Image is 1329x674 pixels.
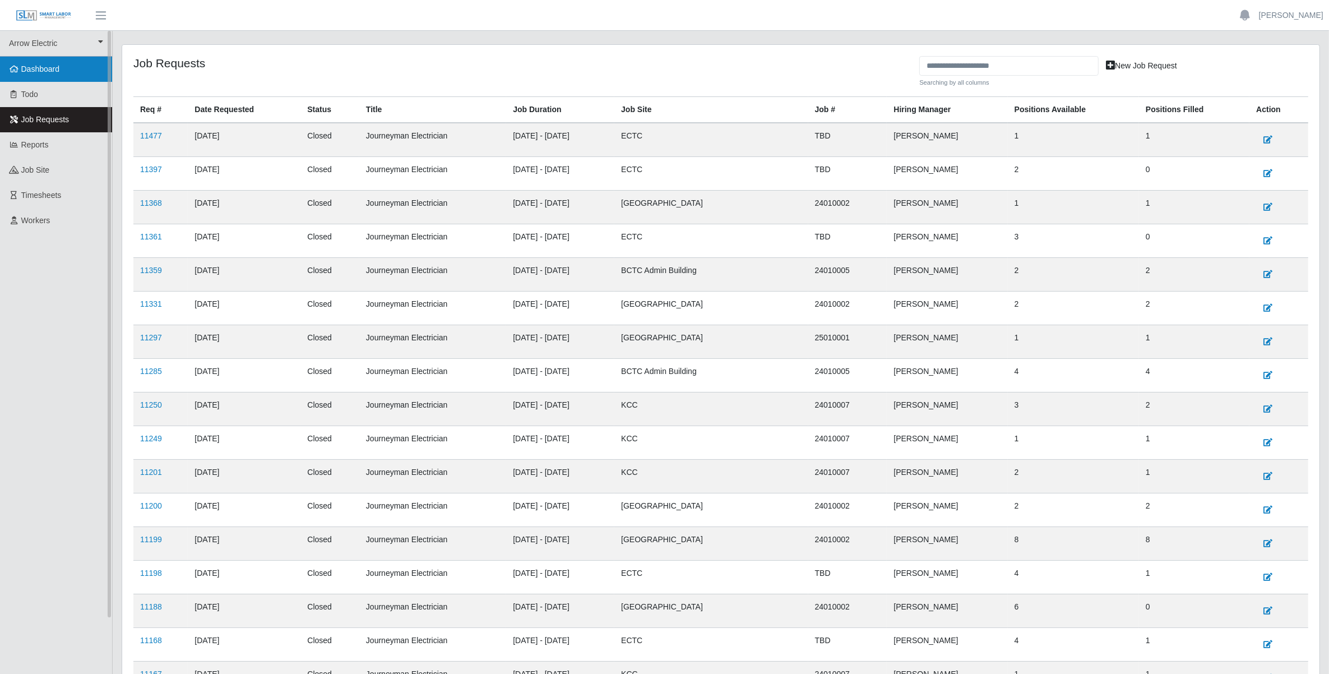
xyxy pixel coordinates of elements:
a: 11477 [140,131,162,140]
td: Journeyman Electrician [359,426,506,459]
td: [PERSON_NAME] [887,224,1007,257]
td: [DATE] [188,560,300,594]
td: [DATE] - [DATE] [506,426,614,459]
td: 24010005 [808,358,887,392]
td: Journeyman Electrician [359,325,506,358]
td: 2 [1139,257,1249,291]
td: Closed [300,426,359,459]
td: [GEOGRAPHIC_DATA] [614,325,808,358]
td: KCC [614,459,808,493]
td: Closed [300,291,359,325]
td: [DATE] [188,527,300,560]
td: Journeyman Electrician [359,560,506,594]
td: 1 [1008,190,1139,224]
td: [DATE] [188,291,300,325]
td: 4 [1139,358,1249,392]
td: [PERSON_NAME] [887,493,1007,527]
td: [DATE] - [DATE] [506,594,614,627]
td: 1 [1139,325,1249,358]
td: KCC [614,392,808,426]
td: Journeyman Electrician [359,358,506,392]
td: [PERSON_NAME] [887,257,1007,291]
td: TBD [808,224,887,257]
a: 11359 [140,266,162,275]
td: [DATE] - [DATE] [506,459,614,493]
td: 2 [1139,291,1249,325]
td: [DATE] [188,123,300,157]
td: Closed [300,627,359,661]
td: [DATE] [188,257,300,291]
a: 11199 [140,535,162,544]
span: Reports [21,140,49,149]
td: KCC [614,426,808,459]
td: 0 [1139,156,1249,190]
th: Job # [808,96,887,123]
td: 1 [1008,426,1139,459]
td: [DATE] - [DATE] [506,493,614,527]
td: 24010007 [808,426,887,459]
td: [PERSON_NAME] [887,358,1007,392]
td: 8 [1008,527,1139,560]
a: 11188 [140,602,162,611]
td: [DATE] - [DATE] [506,358,614,392]
td: 3 [1008,392,1139,426]
td: Journeyman Electrician [359,257,506,291]
td: [PERSON_NAME] [887,325,1007,358]
td: ECTC [614,123,808,157]
td: 25010001 [808,325,887,358]
span: Dashboard [21,64,60,73]
td: [DATE] [188,358,300,392]
td: 2 [1008,459,1139,493]
th: Positions Filled [1139,96,1249,123]
td: [PERSON_NAME] [887,123,1007,157]
th: Title [359,96,506,123]
td: Closed [300,493,359,527]
td: 1 [1139,459,1249,493]
td: [DATE] [188,493,300,527]
span: Timesheets [21,191,62,200]
td: Journeyman Electrician [359,493,506,527]
td: [DATE] - [DATE] [506,560,614,594]
td: ECTC [614,627,808,661]
td: [DATE] - [DATE] [506,392,614,426]
td: 1 [1139,560,1249,594]
td: [DATE] [188,426,300,459]
a: 11250 [140,400,162,409]
td: BCTC Admin Building [614,257,808,291]
td: 3 [1008,224,1139,257]
td: 2 [1139,392,1249,426]
td: Closed [300,190,359,224]
td: [GEOGRAPHIC_DATA] [614,291,808,325]
td: 24010002 [808,190,887,224]
td: 4 [1008,627,1139,661]
td: Journeyman Electrician [359,123,506,157]
td: Closed [300,358,359,392]
span: Job Requests [21,115,70,124]
td: [PERSON_NAME] [887,156,1007,190]
td: Journeyman Electrician [359,627,506,661]
td: ECTC [614,560,808,594]
td: [DATE] [188,594,300,627]
td: [PERSON_NAME] [887,594,1007,627]
a: 11285 [140,367,162,376]
td: Journeyman Electrician [359,224,506,257]
td: 24010002 [808,493,887,527]
td: Journeyman Electrician [359,291,506,325]
td: [PERSON_NAME] [887,527,1007,560]
th: Action [1249,96,1308,123]
img: SLM Logo [16,10,72,22]
a: 11249 [140,434,162,443]
td: ECTC [614,156,808,190]
td: [DATE] - [DATE] [506,325,614,358]
td: [PERSON_NAME] [887,459,1007,493]
span: Todo [21,90,38,99]
td: Closed [300,527,359,560]
span: job site [21,165,50,174]
td: Closed [300,560,359,594]
a: New Job Request [1099,56,1184,76]
td: 1 [1139,123,1249,157]
td: [DATE] - [DATE] [506,627,614,661]
td: [PERSON_NAME] [887,560,1007,594]
td: 24010005 [808,257,887,291]
td: 4 [1008,358,1139,392]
